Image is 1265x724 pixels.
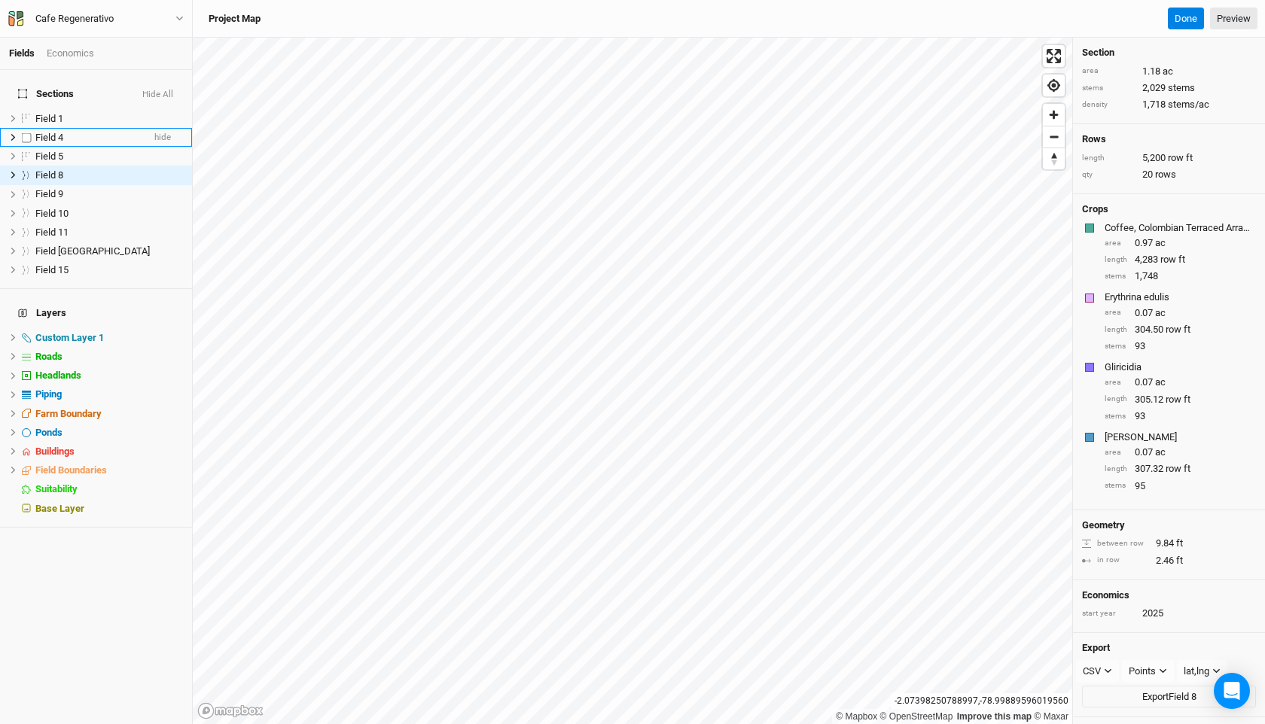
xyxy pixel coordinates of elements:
[142,90,174,100] button: Hide All
[1082,83,1135,94] div: stems
[1082,519,1125,531] h4: Geometry
[1177,660,1227,683] button: lat,lng
[35,169,63,181] span: Field 8
[35,483,183,495] div: Suitability
[1163,65,1173,78] span: ac
[1043,75,1065,96] button: Find my location
[1105,409,1256,423] div: 93
[1105,446,1256,459] div: 0.07
[35,188,63,199] span: Field 9
[35,464,183,476] div: Field Boundaries
[1168,81,1195,95] span: stems
[1105,221,1253,235] div: Coffee, Colombian Terraced Arrabica
[1105,323,1256,336] div: 304.50
[1155,306,1166,320] span: ac
[35,351,183,363] div: Roads
[35,388,183,400] div: Piping
[9,47,35,59] a: Fields
[1105,377,1127,388] div: area
[1082,555,1148,566] div: in row
[1155,236,1166,250] span: ac
[35,11,114,26] div: Cafe Regenerativo
[880,711,953,722] a: OpenStreetMap
[1105,341,1127,352] div: stems
[197,702,264,719] a: Mapbox logo
[1166,323,1190,336] span: row ft
[1043,126,1065,148] span: Zoom out
[35,113,63,124] span: Field 1
[1082,203,1108,215] h4: Crops
[1082,65,1135,77] div: area
[1105,339,1256,353] div: 93
[35,227,183,239] div: Field 11
[1082,686,1256,708] button: ExportField 8
[35,483,78,494] span: Suitability
[1043,104,1065,126] button: Zoom in
[1082,589,1256,601] h4: Economics
[1105,480,1127,491] div: stems
[1105,376,1256,389] div: 0.07
[1082,537,1256,550] div: 9.84
[9,298,183,328] h4: Layers
[35,370,81,381] span: Headlands
[891,693,1072,709] div: -2.07398250788997 , -78.99889596019560
[1105,360,1253,374] div: Gliricidia
[1082,608,1135,619] div: start year
[1105,464,1127,475] div: length
[1105,462,1256,476] div: 307.32
[1043,148,1065,169] button: Reset bearing to north
[1105,238,1127,249] div: area
[35,245,183,257] div: Field 13 Headland Field
[35,332,104,343] span: Custom Layer 1
[1105,324,1127,336] div: length
[35,113,183,125] div: Field 1
[1160,253,1185,266] span: row ft
[35,169,183,181] div: Field 8
[35,408,183,420] div: Farm Boundary
[1168,98,1209,111] span: stems/ac
[1155,168,1176,181] span: rows
[1184,664,1209,679] div: lat,lng
[1210,8,1257,30] a: Preview
[1082,169,1135,181] div: qty
[35,464,107,476] span: Field Boundaries
[1105,271,1127,282] div: stems
[35,446,183,458] div: Buildings
[1105,253,1256,266] div: 4,283
[1105,430,1253,444] div: Inga
[35,264,69,275] span: Field 15
[1166,393,1190,406] span: row ft
[1155,376,1166,389] span: ac
[35,332,183,344] div: Custom Layer 1
[18,88,74,100] span: Sections
[1122,660,1174,683] button: Points
[35,151,183,163] div: Field 5
[35,408,102,419] span: Farm Boundary
[1105,411,1127,422] div: stems
[1105,236,1256,250] div: 0.97
[957,711,1032,722] a: Improve this map
[1176,554,1183,567] span: ft
[1034,711,1068,722] a: Maxar
[1082,99,1135,111] div: density
[35,370,183,382] div: Headlands
[1043,126,1065,148] button: Zoom out
[35,388,62,400] span: Piping
[1105,269,1256,283] div: 1,748
[47,47,94,60] div: Economics
[1168,8,1204,30] button: Done
[35,208,69,219] span: Field 10
[35,188,183,200] div: Field 9
[1105,447,1127,458] div: area
[1082,47,1256,59] h4: Section
[1083,664,1101,679] div: CSV
[1076,660,1119,683] button: CSV
[35,151,63,162] span: Field 5
[1082,65,1256,78] div: 1.18
[1082,168,1256,181] div: 20
[1082,642,1256,654] h4: Export
[35,208,183,220] div: Field 10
